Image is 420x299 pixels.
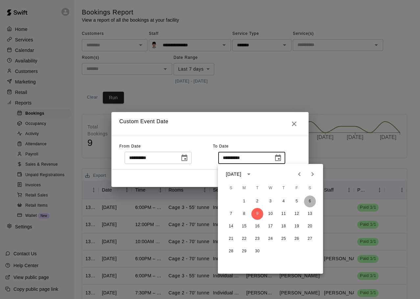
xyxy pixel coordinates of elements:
[238,195,250,207] button: 1
[278,208,290,220] button: 11
[251,208,263,220] button: 9
[251,245,263,257] button: 30
[111,112,309,136] h2: Custom Event Date
[278,220,290,232] button: 18
[304,220,316,232] button: 20
[226,171,241,178] div: [DATE]
[278,233,290,245] button: 25
[225,220,237,232] button: 14
[265,208,276,220] button: 10
[265,195,276,207] button: 3
[291,195,303,207] button: 5
[306,168,319,181] button: Next month
[225,245,237,257] button: 28
[291,233,303,245] button: 26
[251,182,263,195] span: Tuesday
[265,233,276,245] button: 24
[251,233,263,245] button: 23
[238,182,250,195] span: Monday
[243,169,254,180] button: calendar view is open, switch to year view
[251,195,263,207] button: 2
[238,208,250,220] button: 8
[225,182,237,195] span: Sunday
[178,151,191,165] button: Choose date, selected date is Sep 1, 2025
[238,233,250,245] button: 22
[291,208,303,220] button: 12
[213,144,229,149] span: To Date
[119,144,141,149] span: From Date
[304,208,316,220] button: 13
[238,245,250,257] button: 29
[304,195,316,207] button: 6
[265,182,276,195] span: Wednesday
[288,117,301,130] button: Close
[304,182,316,195] span: Saturday
[271,151,285,165] button: Choose date, selected date is Sep 9, 2025
[238,220,250,232] button: 15
[278,195,290,207] button: 4
[304,233,316,245] button: 27
[278,182,290,195] span: Thursday
[265,220,276,232] button: 17
[291,182,303,195] span: Friday
[251,220,263,232] button: 16
[225,208,237,220] button: 7
[225,233,237,245] button: 21
[293,168,306,181] button: Previous month
[291,220,303,232] button: 19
